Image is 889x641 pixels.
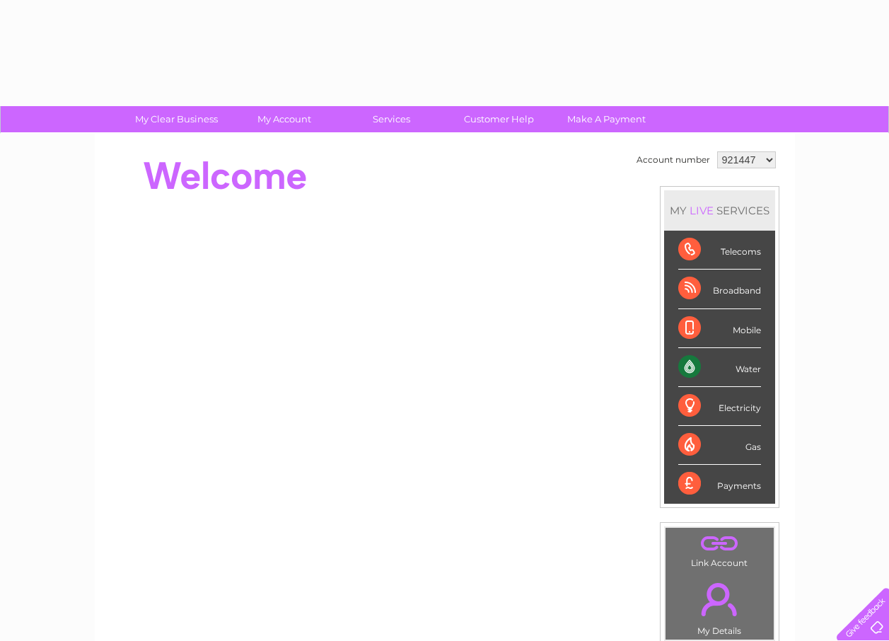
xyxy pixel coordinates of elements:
[441,106,557,132] a: Customer Help
[678,426,761,465] div: Gas
[669,531,770,556] a: .
[678,387,761,426] div: Electricity
[333,106,450,132] a: Services
[687,204,716,217] div: LIVE
[226,106,342,132] a: My Account
[678,465,761,503] div: Payments
[633,148,714,172] td: Account number
[548,106,665,132] a: Make A Payment
[678,309,761,348] div: Mobile
[678,348,761,387] div: Water
[665,571,774,640] td: My Details
[118,106,235,132] a: My Clear Business
[665,527,774,572] td: Link Account
[678,231,761,270] div: Telecoms
[678,270,761,308] div: Broadband
[664,190,775,231] div: MY SERVICES
[669,574,770,624] a: .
